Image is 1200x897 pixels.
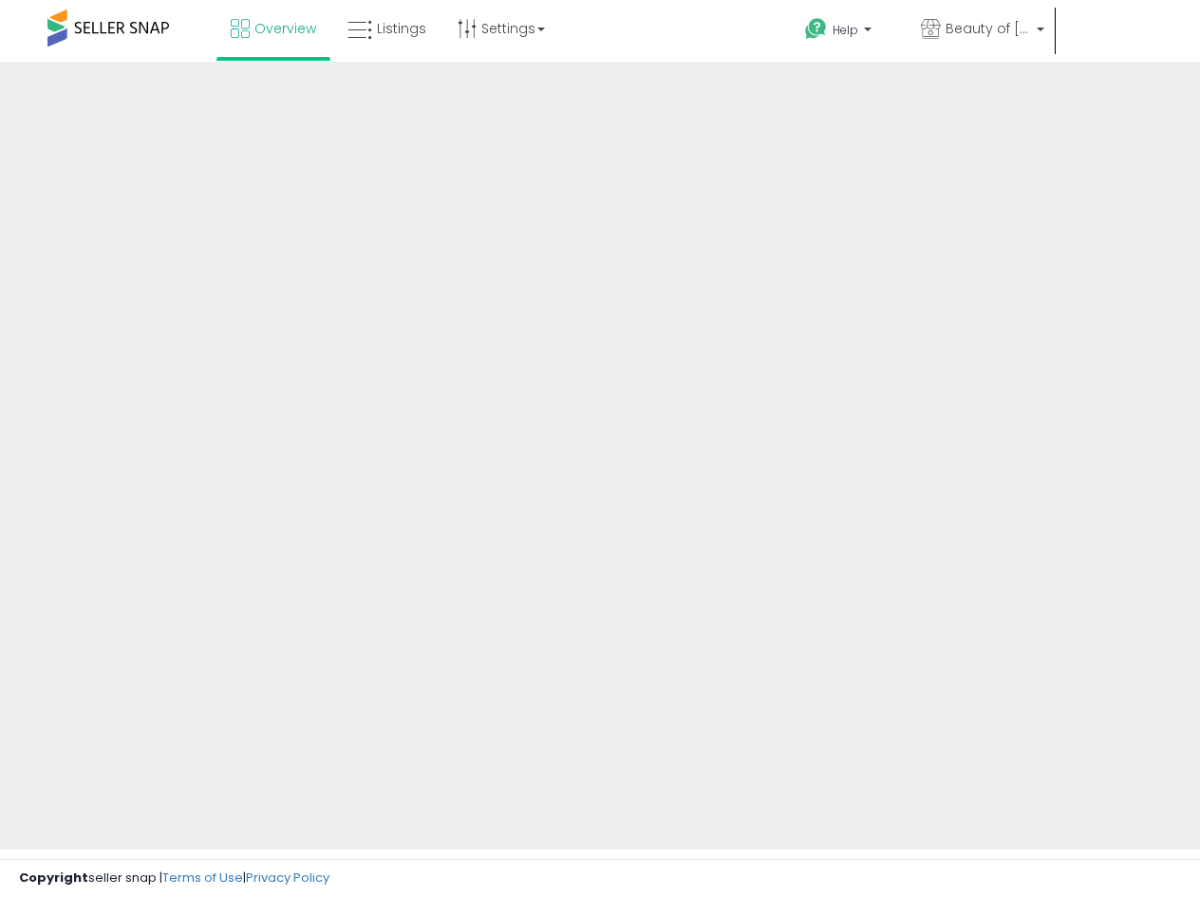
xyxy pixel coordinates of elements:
[254,19,316,38] span: Overview
[804,17,828,41] i: Get Help
[946,19,1031,38] span: Beauty of [GEOGRAPHIC_DATA]
[833,22,858,38] span: Help
[377,19,426,38] span: Listings
[790,3,904,62] a: Help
